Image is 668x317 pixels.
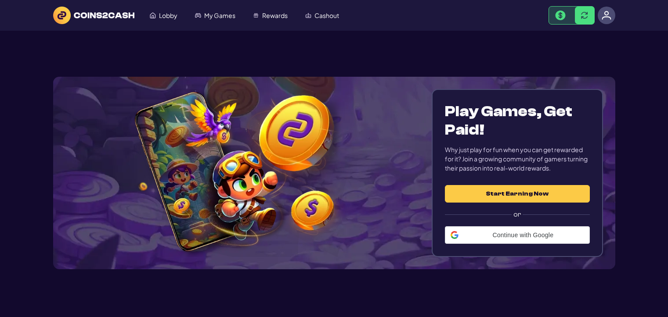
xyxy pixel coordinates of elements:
[305,12,311,18] img: Cashout
[53,7,134,24] img: logo text
[244,7,296,24] a: Rewards
[314,12,339,18] span: Cashout
[150,12,156,18] img: Lobby
[296,7,348,24] a: Cashout
[462,232,584,239] span: Continue with Google
[445,185,589,203] button: Start Earning Now
[253,12,259,18] img: Rewards
[159,12,177,18] span: Lobby
[186,7,244,24] a: My Games
[602,11,611,20] img: avatar
[141,7,186,24] a: Lobby
[445,203,589,226] label: or
[445,226,590,244] div: Continue with Google
[445,145,589,173] div: Why just play for fun when you can get rewarded for it? Join a growing community of gamers turnin...
[555,11,566,21] img: Money Bill
[204,12,235,18] span: My Games
[195,12,201,18] img: My Games
[262,12,288,18] span: Rewards
[445,102,589,139] h1: Play Games, Get Paid!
